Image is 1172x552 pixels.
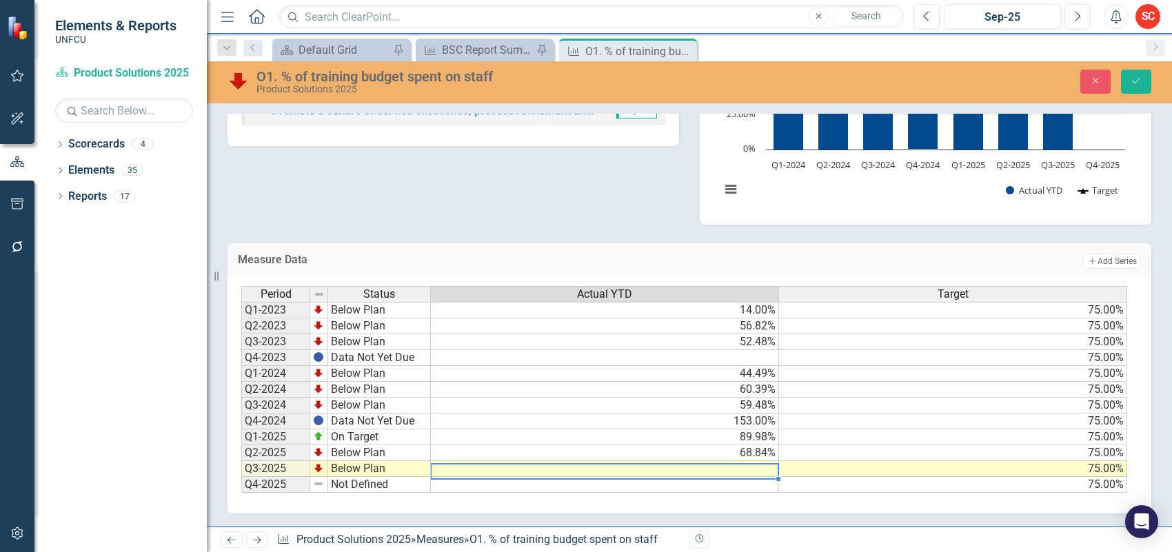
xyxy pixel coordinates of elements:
[328,413,431,429] td: Data Not Yet Due
[241,445,310,461] td: Q2-2025
[469,533,658,546] div: O1. % of training budget spent on staff
[779,302,1127,318] td: 75.00%
[55,99,193,123] input: Search Below...
[442,41,533,59] div: BSC Report Summary
[313,399,324,410] img: TnMDeAgwAPMxUmUi88jYAAAAAElFTkSuQmCC
[743,142,756,154] text: 0%
[241,429,310,445] td: Q1-2025
[779,413,1127,429] td: 75.00%
[241,366,310,382] td: Q1-2024
[121,165,143,176] div: 35
[55,17,176,34] span: Elements & Reports
[996,159,1030,171] text: Q2-2025
[114,190,136,202] div: 17
[313,336,324,347] img: TnMDeAgwAPMxUmUi88jYAAAAAElFTkSuQmCC
[1041,159,1075,171] text: Q3-2025
[241,413,310,429] td: Q4-2024
[313,304,324,315] img: TnMDeAgwAPMxUmUi88jYAAAAAElFTkSuQmCC
[241,318,310,334] td: Q2-2023
[68,163,114,178] a: Elements
[313,447,324,458] img: TnMDeAgwAPMxUmUi88jYAAAAAElFTkSuQmCC
[431,318,779,334] td: 56.82%
[779,398,1127,413] td: 75.00%
[241,334,310,350] td: Q3-2023
[313,320,324,331] img: TnMDeAgwAPMxUmUi88jYAAAAAElFTkSuQmCC
[431,429,779,445] td: 89.98%
[241,461,310,477] td: Q3-2025
[313,462,324,473] img: TnMDeAgwAPMxUmUi88jYAAAAAElFTkSuQmCC
[328,366,431,382] td: Below Plan
[256,84,742,94] div: Product Solutions 2025
[313,415,324,426] img: BgCOk07PiH71IgAAAABJRU5ErkJggg==
[1086,159,1120,171] text: Q4-2025
[241,382,310,398] td: Q2-2024
[779,366,1127,382] td: 75.00%
[313,478,324,489] img: 8DAGhfEEPCf229AAAAAElFTkSuQmCC
[951,159,985,171] text: Q1-2025
[779,429,1127,445] td: 75.00%
[419,41,533,59] a: BSC Report Summary
[261,288,292,300] span: Period
[851,10,881,21] span: Search
[328,334,431,350] td: Below Plan
[68,136,125,152] a: Scorecards
[816,159,851,171] text: Q2-2024
[132,139,154,150] div: 4
[68,189,107,205] a: Reports
[241,477,310,493] td: Q4-2025
[363,288,395,300] span: Status
[431,445,779,461] td: 68.84%
[241,398,310,413] td: Q3-2024
[779,461,1127,477] td: 75.00%
[861,159,896,171] text: Q3-2024
[771,159,806,171] text: Q1-2024
[774,88,804,150] path: Q1-2024, 44.49. Actual YTD.
[313,351,324,362] img: BgCOk07PiH71IgAAAABJRU5ErkJggg==
[906,159,940,171] text: Q4-2024
[779,334,1127,350] td: 75.00%
[314,289,325,300] img: 8DAGhfEEPCf229AAAAAElFTkSuQmCC
[276,532,679,548] div: » »
[328,382,431,398] td: Below Plan
[1006,184,1063,196] button: Show Actual YTD
[938,288,969,300] span: Target
[328,318,431,334] td: Below Plan
[416,533,464,546] a: Measures
[585,43,694,60] div: O1. % of training budget spent on staff
[7,16,31,40] img: ClearPoint Strategy
[241,302,310,318] td: Q1-2023
[1135,4,1160,29] button: SC
[431,334,779,350] td: 52.48%
[279,5,904,29] input: Search ClearPoint...
[1125,505,1158,538] div: Open Intercom Messenger
[431,398,779,413] td: 59.48%
[228,70,250,92] img: Below Plan
[949,9,1056,25] div: Sep-25
[944,4,1061,29] button: Sep-25
[55,34,176,45] small: UNFCU
[328,477,431,493] td: Not Defined
[1083,254,1141,269] button: Add Series
[328,398,431,413] td: Below Plan
[313,431,324,442] img: zOikAAAAAElFTkSuQmCC
[328,445,431,461] td: Below Plan
[779,445,1127,461] td: 75.00%
[779,318,1127,334] td: 75.00%
[313,383,324,394] img: TnMDeAgwAPMxUmUi88jYAAAAAElFTkSuQmCC
[431,366,779,382] td: 44.49%
[328,461,431,477] td: Below Plan
[238,254,730,266] h3: Measure Data
[779,350,1127,366] td: 75.00%
[328,302,431,318] td: Below Plan
[431,302,779,318] td: 14.00%
[831,7,900,26] button: Search
[431,382,779,398] td: 60.39%
[577,288,632,300] span: Actual YTD
[241,350,310,366] td: Q4-2023
[276,41,390,59] a: Default Grid
[256,69,742,84] div: O1. % of training budget spent on staff
[1078,184,1118,196] button: Show Target
[55,65,193,81] a: Product Solutions 2025
[296,533,411,546] a: Product Solutions 2025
